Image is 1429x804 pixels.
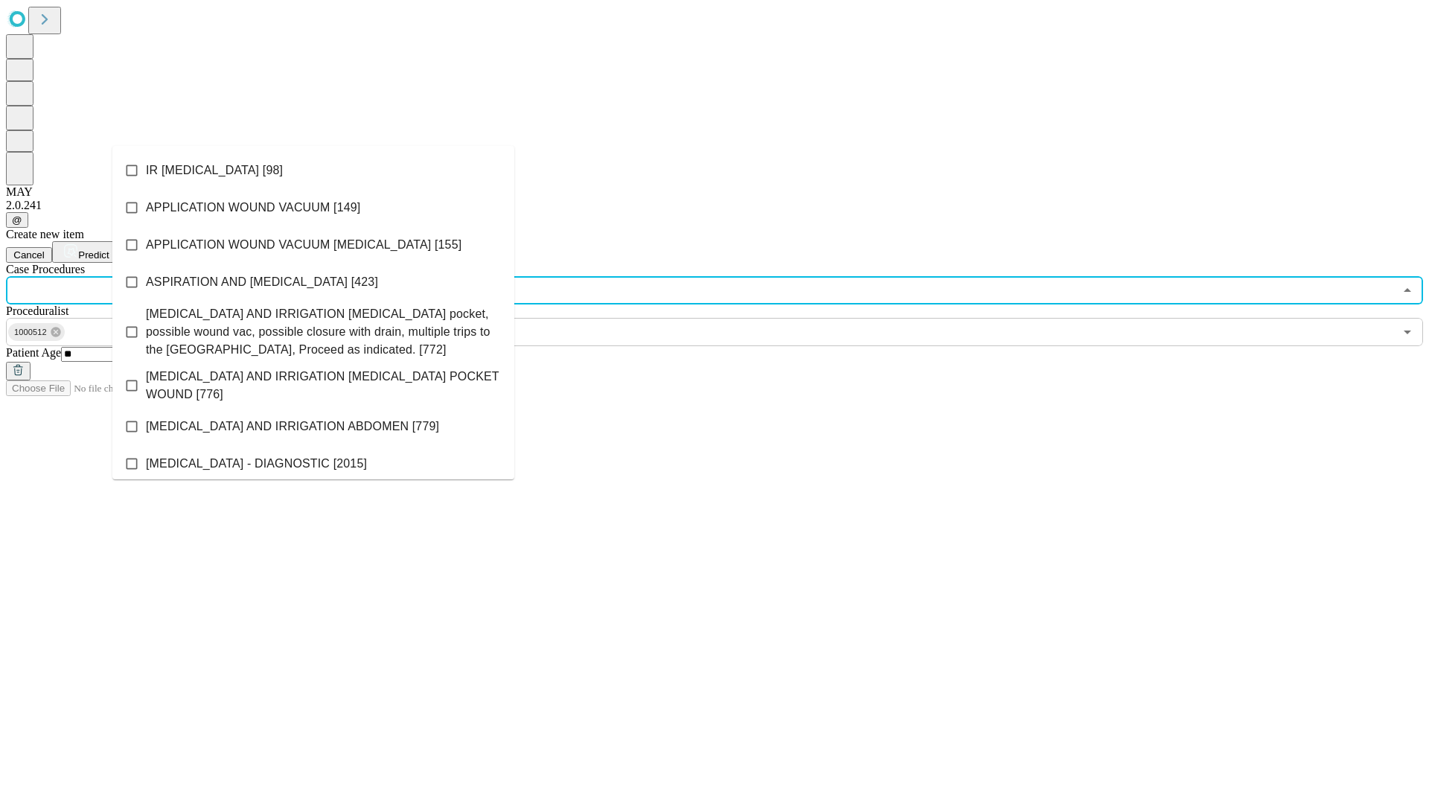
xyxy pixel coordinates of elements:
button: Predict [52,241,121,263]
span: APPLICATION WOUND VACUUM [MEDICAL_DATA] [155] [146,236,461,254]
span: 1000512 [8,324,53,341]
span: Cancel [13,249,45,261]
span: APPLICATION WOUND VACUUM [149] [146,199,360,217]
span: IR [MEDICAL_DATA] [98] [146,162,283,179]
span: Create new item [6,228,84,240]
span: [MEDICAL_DATA] AND IRRIGATION [MEDICAL_DATA] pocket, possible wound vac, possible closure with dr... [146,305,502,359]
button: @ [6,212,28,228]
span: [MEDICAL_DATA] AND IRRIGATION ABDOMEN [779] [146,418,439,435]
span: ASPIRATION AND [MEDICAL_DATA] [423] [146,273,378,291]
button: Close [1397,280,1418,301]
span: @ [12,214,22,226]
div: 1000512 [8,323,65,341]
span: [MEDICAL_DATA] AND IRRIGATION [MEDICAL_DATA] POCKET WOUND [776] [146,368,502,403]
div: MAY [6,185,1423,199]
span: Predict [78,249,109,261]
span: Proceduralist [6,304,68,317]
div: 2.0.241 [6,199,1423,212]
span: Patient Age [6,346,61,359]
button: Cancel [6,247,52,263]
button: Open [1397,322,1418,342]
span: Scheduled Procedure [6,263,85,275]
span: [MEDICAL_DATA] - DIAGNOSTIC [2015] [146,455,367,473]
